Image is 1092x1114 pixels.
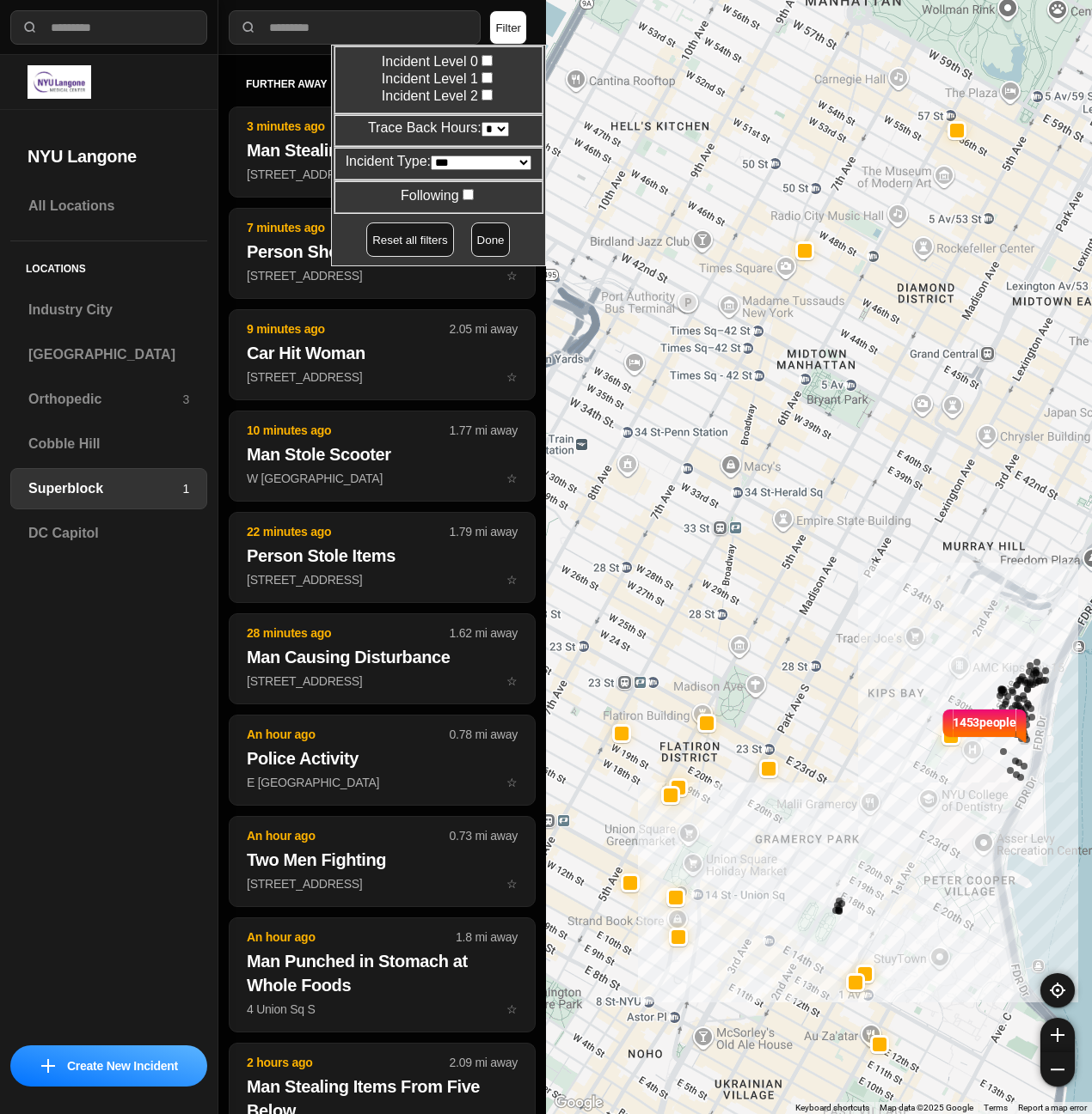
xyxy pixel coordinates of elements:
img: recenter [1050,983,1065,998]
button: 22 minutes ago1.79 mi awayPerson Stole Items[STREET_ADDRESS]star [229,512,536,603]
select: Trace Back Hours: [482,122,509,137]
a: DC Capitol [10,513,207,554]
h3: Cobble Hill [28,434,189,454]
span: star [506,1002,518,1016]
a: Report a map error [1018,1103,1087,1112]
button: An hour ago0.73 mi awayTwo Men Fighting[STREET_ADDRESS]star [229,816,536,907]
label: Incident Type: [346,154,531,168]
p: [STREET_ADDRESS] [247,267,518,284]
span: star [506,269,518,283]
a: 3 minutes ago0.26 mi awayMan Stealing Items From Target[STREET_ADDRESS]star [229,167,536,181]
h2: Person Shoplifting at CVS [247,240,518,264]
label: Following [401,188,476,203]
p: W [GEOGRAPHIC_DATA] [247,470,518,487]
p: [STREET_ADDRESS] [247,673,518,690]
h2: Man Causing Disturbance [247,645,518,669]
p: [STREET_ADDRESS] [247,875,518,892]
img: notch [940,707,953,745]
img: icon [41,1059,55,1073]
input: Following [463,189,474,200]
button: An hour ago1.8 mi awayMan Punched in Stomach at Whole Foods4 Union Sq Sstar [229,917,536,1032]
span: star [506,776,518,789]
img: zoom-out [1051,1062,1064,1076]
h3: All Locations [28,196,189,216]
label: Trace Back Hours: [368,120,509,135]
button: 10 minutes ago1.77 mi awayMan Stole ScooterW [GEOGRAPHIC_DATA]star [229,411,536,502]
h2: Man Stole Scooter [247,442,518,466]
h2: Car Hit Woman [247,341,518,365]
input: Incident Level 2 [482,89,493,100]
p: An hour ago [247,726,450,743]
button: Keyboard shortcuts [795,1102,869,1114]
img: search [240,19,257,36]
h2: Person Stole Items [247,544,518,568]
label: Incident Level 1 [346,70,531,87]
span: star [506,877,518,891]
h3: DC Capitol [28,523,189,544]
select: Incident Type: [431,155,531,170]
a: 22 minutes ago1.79 mi awayPerson Stole Items[STREET_ADDRESS]star [229,572,536,587]
p: 28 minutes ago [247,624,450,642]
h3: Superblock [28,478,182,499]
p: 1.79 mi away [450,523,518,540]
p: An hour ago [247,827,450,844]
a: Superblock1 [10,468,207,509]
button: zoom-out [1040,1052,1075,1087]
p: 3 minutes ago [247,118,450,135]
a: Open this area in Google Maps (opens a new window) [550,1092,607,1114]
h2: Police Activity [247,746,518,770]
p: 0.73 mi away [450,827,518,844]
p: 1.8 mi away [456,928,518,946]
a: An hour ago1.8 mi awayMan Punched in Stomach at Whole Foods4 Union Sq Sstar [229,1001,536,1016]
h3: [GEOGRAPHIC_DATA] [28,344,189,365]
input: Incident Level 0 [482,55,493,66]
p: Create New Incident [67,1057,178,1074]
p: 22 minutes ago [247,523,450,540]
a: 9 minutes ago2.05 mi awayCar Hit Woman[STREET_ADDRESS]star [229,369,536,384]
p: 9 minutes ago [247,320,450,338]
span: star [506,370,518,384]
p: An hour ago [247,928,456,946]
p: 1 [182,480,189,497]
span: star [506,573,518,587]
img: zoom-in [1051,1028,1064,1042]
a: [GEOGRAPHIC_DATA] [10,334,207,375]
a: Industry City [10,289,207,331]
button: Reset all filters [366,222,453,257]
button: iconCreate New Incident [10,1045,207,1087]
h2: NYU Langone [28,144,190,168]
button: zoom-in [1040,1018,1075,1052]
label: Incident Level 2 [346,87,531,104]
button: An hour ago0.78 mi awayPolice ActivityE [GEOGRAPHIC_DATA]star [229,715,536,806]
a: Terms (opens in new tab) [984,1103,1008,1112]
button: recenter [1040,973,1075,1007]
p: 0.78 mi away [450,726,518,743]
p: 1.62 mi away [450,624,518,642]
span: Map data ©2025 Google [880,1103,973,1112]
a: 10 minutes ago1.77 mi awayMan Stole ScooterW [GEOGRAPHIC_DATA]star [229,471,536,485]
a: All Locations [10,186,207,227]
button: 3 minutes ago0.26 mi awayMan Stealing Items From Target[STREET_ADDRESS]star [229,107,536,198]
input: Incident Level 1 [482,72,493,83]
span: star [506,472,518,485]
button: 9 minutes ago2.05 mi awayCar Hit Woman[STREET_ADDRESS]star [229,309,536,400]
p: [STREET_ADDRESS] [247,166,518,183]
h2: Man Stealing Items From Target [247,138,518,162]
h2: Two Men Fighting [247,848,518,872]
p: 2 hours ago [247,1054,450,1071]
p: 1453 people [953,714,1016,752]
span: star [506,674,518,688]
h5: Locations [10,241,207,289]
p: 4 Union Sq S [247,1001,518,1018]
a: Cobble Hill [10,423,207,465]
a: An hour ago0.78 mi awayPolice ActivityE [GEOGRAPHIC_DATA]star [229,775,536,789]
p: 1.77 mi away [450,422,518,439]
p: E [GEOGRAPHIC_DATA] [247,774,518,791]
button: Filter [489,10,527,45]
p: 10 minutes ago [247,422,450,439]
h5: further away [246,77,475,91]
img: search [21,19,39,36]
img: Google [550,1092,607,1114]
p: [STREET_ADDRESS] [247,571,518,588]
